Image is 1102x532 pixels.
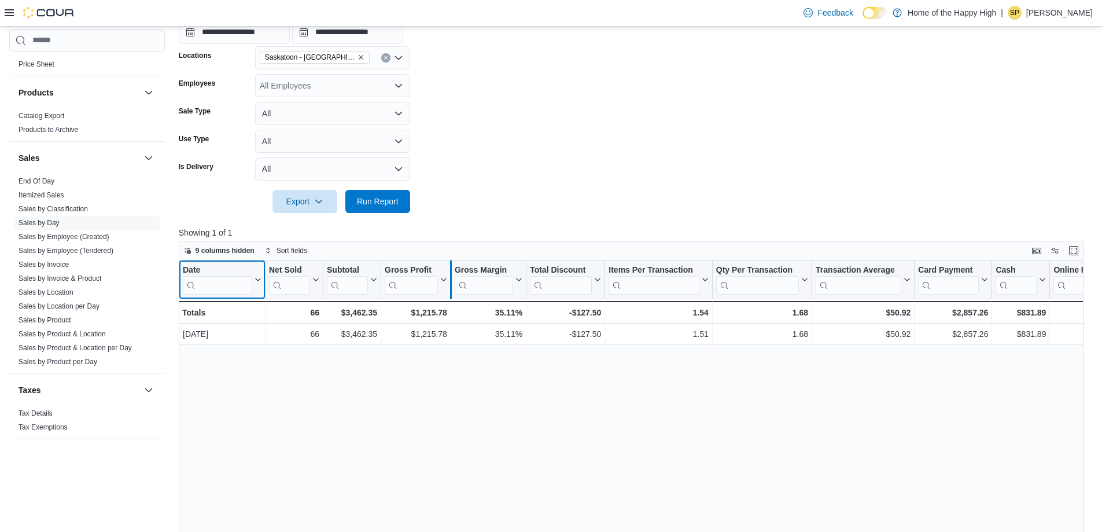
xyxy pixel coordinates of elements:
div: Items Per Transaction [609,265,699,295]
p: Home of the Happy High [908,6,996,20]
div: Pricing [9,57,165,76]
div: 66 [269,306,319,320]
button: Products [142,86,156,100]
div: Samantha Paxman [1008,6,1022,20]
span: Price Sheet [19,60,54,69]
button: Enter fullscreen [1067,244,1081,258]
div: Transaction Average [816,265,901,295]
div: 1.68 [716,306,808,320]
div: 35.11% [455,306,522,320]
img: Cova [23,7,75,19]
div: Gross Profit [385,265,438,295]
button: Keyboard shortcuts [1030,244,1044,258]
span: End Of Day [19,177,54,186]
div: Gross Margin [455,265,513,295]
button: Items Per Transaction [609,265,709,295]
span: Sales by Product per Day [19,357,97,366]
div: Total Discount [530,265,592,295]
label: Sale Type [179,107,211,116]
a: Itemized Sales [19,191,64,199]
h3: Sales [19,152,40,164]
span: Saskatoon - Blairmore Village - Fire & Flower [260,51,370,64]
button: Export [272,190,337,213]
button: Net Sold [269,265,319,295]
div: Date [183,265,252,276]
a: Products to Archive [19,126,78,134]
div: Sales [9,174,165,373]
span: Feedback [817,7,853,19]
div: Totals [182,306,261,320]
button: Total Discount [530,265,601,295]
label: Is Delivery [179,162,213,171]
button: Open list of options [394,53,403,63]
div: $3,462.35 [327,306,377,320]
div: -$127.50 [530,327,601,341]
div: $831.89 [996,306,1046,320]
span: Sales by Invoice [19,260,69,269]
span: Sales by Classification [19,204,88,214]
div: 35.11% [455,327,522,341]
div: Products [9,109,165,141]
button: Gross Margin [455,265,522,295]
button: Run Report [345,190,410,213]
label: Employees [179,79,215,88]
input: Press the down key to open a popover containing a calendar. [292,21,403,44]
div: Taxes [9,406,165,439]
div: Qty Per Transaction [716,265,799,295]
span: Run Report [357,196,399,207]
div: Subtotal [327,265,368,295]
a: Sales by Invoice [19,261,69,269]
div: 1.54 [609,306,709,320]
a: Sales by Employee (Created) [19,233,109,241]
div: $3,462.35 [327,327,377,341]
div: [DATE] [183,327,261,341]
div: $1,215.78 [385,306,447,320]
div: 1.51 [609,327,709,341]
span: Tax Exemptions [19,423,68,432]
a: Feedback [799,1,857,24]
div: Date [183,265,252,295]
div: Net Sold [269,265,310,295]
button: Date [183,265,261,295]
p: | [1001,6,1003,20]
span: Sales by Invoice & Product [19,274,101,283]
button: Cash [996,265,1046,295]
span: Catalog Export [19,111,64,120]
div: $50.92 [816,327,911,341]
button: Remove Saskatoon - Blairmore Village - Fire & Flower from selection in this group [357,54,364,61]
span: Sales by Location [19,288,73,297]
a: Sales by Product & Location [19,330,106,338]
div: Card Payment [918,265,979,295]
span: Sales by Employee (Created) [19,232,109,241]
span: Sales by Product & Location [19,329,106,339]
div: $2,857.26 [918,327,988,341]
div: $1,215.78 [385,327,447,341]
button: Taxes [142,383,156,397]
div: Cash [996,265,1037,295]
input: Dark Mode [863,7,887,19]
div: 1.68 [716,327,808,341]
div: Transaction Average [816,265,901,276]
a: Price Sheet [19,60,54,68]
span: SP [1010,6,1019,20]
a: Catalog Export [19,112,64,120]
button: All [255,102,410,125]
a: Sales by Classification [19,205,88,213]
p: Showing 1 of 1 [179,227,1093,239]
span: Sales by Product & Location per Day [19,343,132,353]
label: Use Type [179,134,209,144]
button: 9 columns hidden [179,244,259,258]
span: Sort fields [277,246,307,255]
span: Sales by Product [19,315,71,325]
span: Sales by Location per Day [19,302,99,311]
div: $831.89 [996,327,1046,341]
div: Gross Profit [385,265,438,276]
div: $2,857.26 [918,306,988,320]
a: Sales by Invoice & Product [19,274,101,282]
button: Display options [1048,244,1062,258]
button: Gross Profit [385,265,447,295]
span: Tax Details [19,409,53,418]
input: Press the down key to open a popover containing a calendar. [179,21,290,44]
div: $50.92 [816,306,911,320]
